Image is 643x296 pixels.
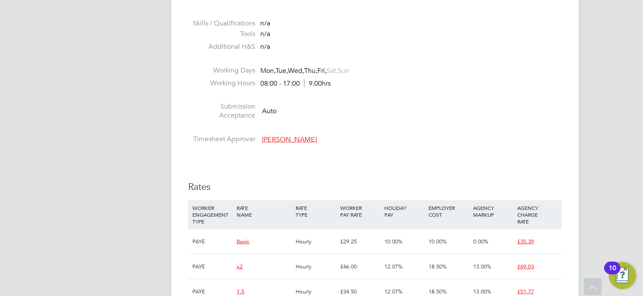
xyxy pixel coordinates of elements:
span: 1.5 [237,288,244,295]
button: Open Resource Center, 10 new notifications [609,262,636,289]
div: RATE TYPE [294,200,338,222]
span: Basic [237,238,249,245]
span: Thu, [304,67,317,75]
label: Timesheet Approver [188,135,255,144]
div: 08:00 - 17:00 [260,79,331,88]
div: HOLIDAY PAY [382,200,426,222]
div: £29.25 [338,229,382,254]
div: AGENCY CHARGE RATE [516,200,560,229]
div: RATE NAME [234,200,293,222]
span: 10.00% [384,238,403,245]
span: Fri, [317,67,327,75]
span: £69.03 [518,263,534,270]
span: Wed, [288,67,304,75]
span: 9.00hrs [304,79,331,88]
span: £51.77 [518,288,534,295]
label: Additional H&S [188,42,255,51]
span: Auto [262,107,276,116]
div: PAYE [190,254,234,279]
div: AGENCY MARKUP [471,200,515,222]
span: 12.07% [384,263,403,270]
label: Tools [188,30,255,39]
span: 12.07% [384,288,403,295]
label: Submission Acceptance [188,102,255,120]
span: 0.00% [473,238,488,245]
div: WORKER PAY RATE [338,200,382,222]
div: £46.00 [338,254,382,279]
label: Working Hours [188,79,255,88]
span: Sun [338,67,349,75]
span: n/a [260,19,270,28]
span: 18.50% [429,263,447,270]
span: 18.50% [429,288,447,295]
span: 13.00% [473,263,491,270]
h3: Rates [188,181,562,193]
div: Hourly [294,254,338,279]
div: EMPLOYER COST [427,200,471,222]
span: 10.00% [429,238,447,245]
label: Working Days [188,66,255,75]
span: £35.39 [518,238,534,245]
span: n/a [260,42,270,51]
span: Mon, [260,67,276,75]
div: 10 [609,268,616,279]
div: WORKER ENGAGEMENT TYPE [190,200,234,229]
label: Skills / Qualifications [188,19,255,28]
div: PAYE [190,229,234,254]
span: n/a [260,30,270,38]
span: x2 [237,263,243,270]
span: Sat, [327,67,338,75]
div: Hourly [294,229,338,254]
span: Tue, [276,67,288,75]
span: 13.00% [473,288,491,295]
span: [PERSON_NAME] [262,135,317,144]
